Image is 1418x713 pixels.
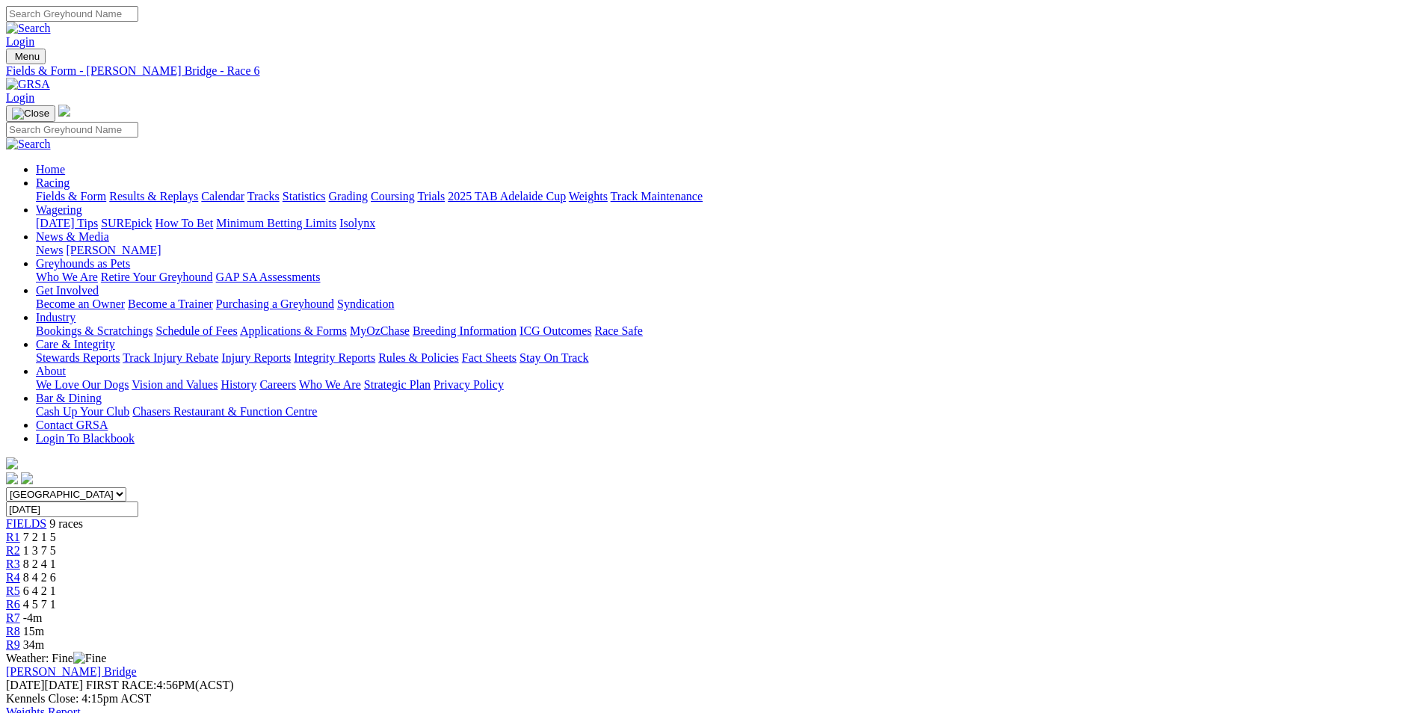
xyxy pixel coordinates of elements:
[36,190,1412,203] div: Racing
[23,598,56,611] span: 4 5 7 1
[6,517,46,530] a: FIELDS
[36,378,129,391] a: We Love Our Dogs
[36,217,98,229] a: [DATE] Tips
[36,351,1412,365] div: Care & Integrity
[216,217,336,229] a: Minimum Betting Limits
[569,190,608,203] a: Weights
[36,257,130,270] a: Greyhounds as Pets
[434,378,504,391] a: Privacy Policy
[6,501,138,517] input: Select date
[36,271,1412,284] div: Greyhounds as Pets
[6,49,46,64] button: Toggle navigation
[378,351,459,364] a: Rules & Policies
[611,190,703,203] a: Track Maintenance
[6,625,20,638] a: R8
[36,432,135,445] a: Login To Blackbook
[36,297,1412,311] div: Get Involved
[36,244,63,256] a: News
[36,378,1412,392] div: About
[337,297,394,310] a: Syndication
[413,324,517,337] a: Breeding Information
[23,531,56,543] span: 7 2 1 5
[23,544,56,557] span: 1 3 7 5
[36,297,125,310] a: Become an Owner
[6,78,50,91] img: GRSA
[36,284,99,297] a: Get Involved
[520,324,591,337] a: ICG Outcomes
[6,598,20,611] a: R6
[371,190,415,203] a: Coursing
[155,324,237,337] a: Schedule of Fees
[36,419,108,431] a: Contact GRSA
[86,679,156,691] span: FIRST RACE:
[36,351,120,364] a: Stewards Reports
[240,324,347,337] a: Applications & Forms
[294,351,375,364] a: Integrity Reports
[6,457,18,469] img: logo-grsa-white.png
[6,558,20,570] a: R3
[36,311,75,324] a: Industry
[6,472,18,484] img: facebook.svg
[36,365,66,377] a: About
[6,692,1412,706] div: Kennels Close: 4:15pm ACST
[36,217,1412,230] div: Wagering
[128,297,213,310] a: Become a Trainer
[6,544,20,557] a: R2
[86,679,234,691] span: 4:56PM(ACST)
[109,190,198,203] a: Results & Replays
[36,405,1412,419] div: Bar & Dining
[259,378,296,391] a: Careers
[36,203,82,216] a: Wagering
[36,338,115,351] a: Care & Integrity
[6,64,1412,78] a: Fields & Form - [PERSON_NAME] Bridge - Race 6
[216,297,334,310] a: Purchasing a Greyhound
[21,472,33,484] img: twitter.svg
[132,378,218,391] a: Vision and Values
[36,244,1412,257] div: News & Media
[6,571,20,584] span: R4
[101,271,213,283] a: Retire Your Greyhound
[462,351,517,364] a: Fact Sheets
[6,35,34,48] a: Login
[36,230,109,243] a: News & Media
[299,378,361,391] a: Who We Are
[6,665,137,678] a: [PERSON_NAME] Bridge
[283,190,326,203] a: Statistics
[364,378,431,391] a: Strategic Plan
[58,105,70,117] img: logo-grsa-white.png
[73,652,106,665] img: Fine
[101,217,152,229] a: SUREpick
[201,190,244,203] a: Calendar
[155,217,214,229] a: How To Bet
[6,679,83,691] span: [DATE]
[36,163,65,176] a: Home
[6,611,20,624] span: R7
[6,105,55,122] button: Toggle navigation
[594,324,642,337] a: Race Safe
[329,190,368,203] a: Grading
[6,122,138,138] input: Search
[36,324,1412,338] div: Industry
[6,638,20,651] span: R9
[36,324,152,337] a: Bookings & Scratchings
[339,217,375,229] a: Isolynx
[23,611,43,624] span: -4m
[6,531,20,543] a: R1
[221,378,256,391] a: History
[247,190,280,203] a: Tracks
[36,405,129,418] a: Cash Up Your Club
[23,558,56,570] span: 8 2 4 1
[36,392,102,404] a: Bar & Dining
[6,584,20,597] span: R5
[23,584,56,597] span: 6 4 2 1
[123,351,218,364] a: Track Injury Rebate
[36,190,106,203] a: Fields & Form
[6,138,51,151] img: Search
[132,405,317,418] a: Chasers Restaurant & Function Centre
[36,271,98,283] a: Who We Are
